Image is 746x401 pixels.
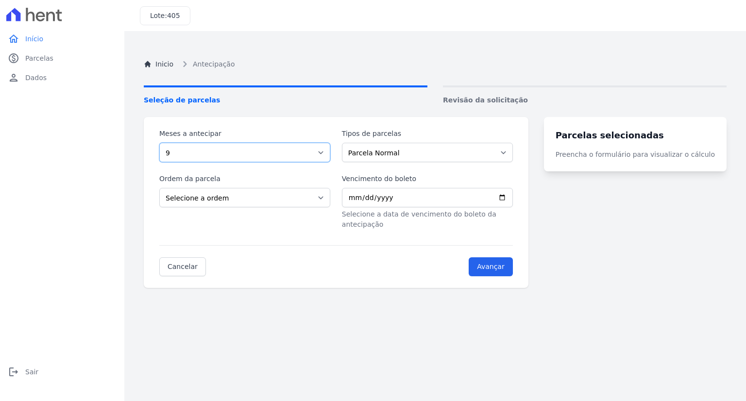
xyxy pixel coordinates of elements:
label: Tipos de parcelas [342,129,513,139]
a: logoutSair [4,362,120,382]
span: Dados [25,73,47,83]
label: Vencimento do boleto [342,174,513,184]
span: 405 [167,12,180,19]
a: homeInício [4,29,120,49]
p: Selecione a data de vencimento do boleto da antecipação [342,209,513,230]
a: Cancelar [159,257,206,276]
label: Meses a antecipar [159,129,330,139]
span: Antecipação [193,59,235,69]
h3: Parcelas selecionadas [556,129,715,142]
i: logout [8,366,19,378]
label: Ordem da parcela [159,174,330,184]
span: Sair [25,367,38,377]
nav: Progress [144,85,727,105]
input: Avançar [469,257,513,276]
nav: Breadcrumb [144,58,727,70]
i: person [8,72,19,84]
p: Preencha o formulário para visualizar o cálculo [556,150,715,160]
i: paid [8,52,19,64]
span: Parcelas [25,53,53,63]
a: personDados [4,68,120,87]
span: Início [25,34,43,44]
span: Seleção de parcelas [144,95,427,105]
span: Revisão da solicitação [443,95,727,105]
a: paidParcelas [4,49,120,68]
a: Inicio [144,59,173,69]
h3: Lote: [150,11,180,21]
i: home [8,33,19,45]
